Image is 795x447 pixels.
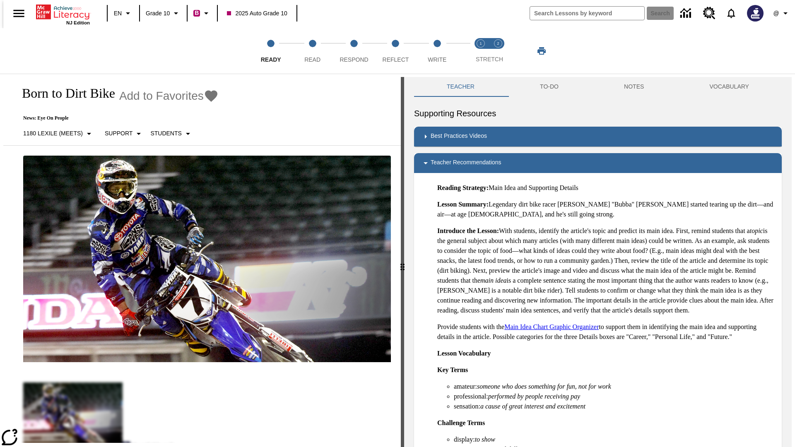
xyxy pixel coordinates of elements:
[195,8,199,18] span: B
[488,393,580,400] em: performed by people receiving pay
[414,107,782,120] h6: Supporting Resources
[414,153,782,173] div: Teacher Recommendations
[150,129,181,138] p: Students
[101,126,147,141] button: Scaffolds, Support
[330,28,378,74] button: Respond step 3 of 5
[428,56,446,63] span: Write
[720,2,742,24] a: Notifications
[23,129,83,138] p: 1180 Lexile (Meets)
[20,126,97,141] button: Select Lexile, 1180 Lexile (Meets)
[13,86,115,101] h1: Born to Dirt Bike
[114,9,122,18] span: EN
[36,3,90,25] div: Home
[66,20,90,25] span: NJ Edition
[304,56,320,63] span: Read
[371,28,419,74] button: Reflect step 4 of 5
[110,6,137,21] button: Language: EN, Select a language
[454,435,775,445] li: display:
[190,6,214,21] button: Boost Class color is violet red. Change class color
[414,127,782,147] div: Best Practices Videos
[383,56,409,63] span: Reflect
[119,89,204,103] span: Add to Favorites
[404,77,792,447] div: activity
[23,156,391,363] img: Motocross racer James Stewart flies through the air on his dirt bike.
[431,132,487,142] p: Best Practices Videos
[497,41,499,46] text: 2
[477,383,611,390] em: someone who does something for fun, not for work
[479,41,482,46] text: 1
[454,392,775,401] li: professional:
[142,6,184,21] button: Grade: Grade 10, Select a grade
[414,77,782,97] div: Instructional Panel Tabs
[486,28,510,74] button: Stretch Respond step 2 of 2
[750,227,763,234] em: topic
[431,158,501,168] p: Teacher Recommendations
[247,28,295,74] button: Ready step 1 of 5
[480,277,507,284] em: main idea
[747,5,764,22] img: Avatar
[147,126,196,141] button: Select Student
[437,350,491,357] strong: Lesson Vocabulary
[528,43,555,58] button: Print
[340,56,368,63] span: Respond
[530,7,644,20] input: search field
[504,323,599,330] a: Main Idea Chart Graphic Organizer
[475,436,495,443] em: to show
[742,2,768,24] button: Select a new avatar
[698,2,720,24] a: Resource Center, Will open in new tab
[13,115,219,121] p: News: Eye On People
[437,366,468,373] strong: Key Terms
[454,401,775,411] li: sensation:
[146,9,170,18] span: Grade 10
[437,201,489,208] strong: Lesson Summary:
[7,1,31,26] button: Open side menu
[413,28,461,74] button: Write step 5 of 5
[591,77,677,97] button: NOTES
[437,183,775,193] p: Main Idea and Supporting Details
[227,9,287,18] span: 2025 Auto Grade 10
[119,89,219,103] button: Add to Favorites - Born to Dirt Bike
[768,6,795,21] button: Profile/Settings
[414,77,507,97] button: Teacher
[677,77,782,97] button: VOCABULARY
[675,2,698,25] a: Data Center
[437,199,775,219] p: Legendary dirt bike racer [PERSON_NAME] "Bubba" [PERSON_NAME] started tearing up the dirt—and air...
[261,56,281,63] span: Ready
[437,227,499,234] strong: Introduce the Lesson:
[437,226,775,315] p: With students, identify the article's topic and predict its main idea. First, remind students tha...
[476,56,503,62] span: STRETCH
[437,322,775,342] p: Provide students with the to support them in identifying the main idea and supporting details in ...
[454,382,775,392] li: amateur:
[105,129,132,138] p: Support
[401,77,404,447] div: Press Enter or Spacebar and then press right and left arrow keys to move the slider
[437,419,485,426] strong: Challenge Terms
[480,403,585,410] em: a cause of great interest and excitement
[288,28,336,74] button: Read step 2 of 5
[773,9,779,18] span: @
[437,184,489,191] strong: Reading Strategy:
[507,77,591,97] button: TO-DO
[469,28,493,74] button: Stretch Read step 1 of 2
[3,77,401,443] div: reading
